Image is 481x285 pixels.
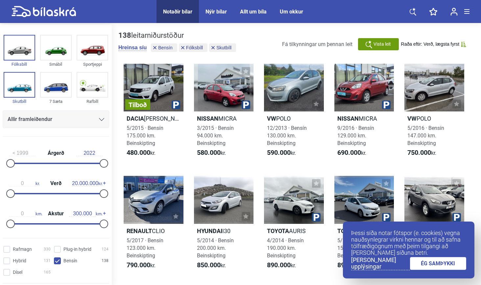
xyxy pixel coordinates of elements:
span: Fólksbíll [186,45,203,50]
img: parking.png [382,213,391,222]
span: Tilboð [129,102,147,108]
span: kr. [337,261,366,269]
b: 480.000 [127,149,150,156]
img: parking.png [452,213,461,222]
div: Rafbíll [77,98,108,105]
p: Þessi síða notar fótspor (e. cookies) vegna nauðsynlegrar virkni hennar og til að safna tölfræðig... [351,230,466,256]
button: Fólksbíll [179,43,207,52]
a: VWPOLO12/2013 · Bensín130.000 km. Beinskipting590.000kr. [264,64,324,163]
h2: MICRA [194,115,254,122]
h2: YARIS [334,227,394,235]
a: NissanQASHQAI7/2013 · Bensín257.000 km. Sjálfskipting900.000kr. [404,176,464,275]
div: Skutbíll [4,98,35,105]
span: 5/2017 · Bensín 123.000 km. Beinskipting [127,237,163,259]
img: parking.png [172,101,180,109]
h2: I30 [194,227,254,235]
span: km. [69,211,103,217]
a: TilboðDacia[PERSON_NAME]5/2015 · Bensín175.000 km. Beinskipting480.000kr. [124,64,183,163]
button: Raða eftir: Verð, lægsta fyrst [401,41,466,47]
span: Hybrid [13,257,26,264]
span: 9/2016 · Bensín 129.000 km. Beinskipting [337,125,374,146]
a: [PERSON_NAME] upplýsingar [351,257,410,270]
a: Nýir bílar [205,9,227,15]
b: VW [407,115,417,122]
span: Rafmagn [13,246,32,253]
span: Bensín [63,257,77,264]
b: Toyota [267,227,289,234]
button: Hreinsa síu [118,44,147,51]
span: Allir framleiðendur [8,115,52,124]
span: kr. [197,149,226,157]
h2: POLO [264,115,324,122]
h2: CLIO [124,227,183,235]
span: 138 [102,257,108,264]
img: user-login.svg [450,8,458,16]
span: Vista leit [373,41,391,48]
span: 3/2015 · Bensín 94.000 km. Beinskipting [197,125,234,146]
span: km. [9,211,42,217]
b: Dacia [127,115,144,122]
div: leitarniðurstöður [118,31,238,40]
a: ÉG SAMÞYKKI [410,257,467,270]
span: Skutbíll [216,45,231,50]
span: kr. [267,261,296,269]
span: kr. [127,149,156,157]
h2: [PERSON_NAME] [124,115,183,122]
span: kr. [9,180,40,186]
span: kr. [337,149,366,157]
b: Nissan [197,115,218,122]
span: kr. [407,149,436,157]
div: Smábíl [40,60,72,68]
div: Sportjeppi [77,60,108,68]
b: VW [267,115,276,122]
img: parking.png [312,213,321,222]
b: Renault [127,227,152,234]
span: 124 [102,246,108,253]
span: 5/2013 · Bensín 155.000 km. Beinskipting [337,237,374,259]
span: Plug-in hybrid [63,246,91,253]
b: 138 [118,31,131,39]
span: 4/2014 · Bensín 190.000 km. Beinskipting [267,237,304,259]
span: Fá tilkynningar um þennan leit [282,41,352,47]
span: 5/2016 · Bensín 147.000 km. Beinskipting [407,125,444,146]
span: Dísel [13,269,22,276]
span: Akstur [46,211,65,216]
span: 5/2014 · Bensín 200.000 km. Beinskipting [197,237,234,259]
h2: MICRA [334,115,394,122]
a: VWPOLO5/2016 · Bensín147.000 km. Beinskipting750.000kr. [404,64,464,163]
span: 165 [44,269,51,276]
span: kr. [267,149,296,157]
button: Skutbíll [209,43,236,52]
a: ToyotaYARIS5/2013 · Bensín155.000 km. Beinskipting890.000kr. [334,176,394,275]
span: 330 [44,246,51,253]
a: RenaultCLIO5/2017 · Bensín123.000 km. Beinskipting790.000kr. [124,176,183,275]
img: parking.png [242,101,250,109]
b: 890.000 [337,261,361,269]
a: HyundaiI305/2014 · Bensín200.000 km. Beinskipting850.000kr. [194,176,254,275]
span: 5/2015 · Bensín 175.000 km. Beinskipting [127,125,163,146]
a: NissanMICRA3/2015 · Bensín94.000 km. Beinskipting580.000kr. [194,64,254,163]
h2: AURIS [264,227,324,235]
b: Nissan [337,115,359,122]
a: Notaðir bílar [163,9,192,15]
span: Bensín [158,45,173,50]
b: 790.000 [127,261,150,269]
h2: POLO [404,115,464,122]
a: Allt um bíla [240,9,267,15]
div: Fólksbíll [4,60,35,68]
b: 750.000 [407,149,431,156]
span: Verð [49,181,63,186]
b: 580.000 [197,149,221,156]
a: ToyotaAURIS4/2014 · Bensín190.000 km. Beinskipting890.000kr. [264,176,324,275]
span: 131 [44,257,51,264]
b: 690.000 [337,149,361,156]
a: NissanMICRA9/2016 · Bensín129.000 km. Beinskipting690.000kr. [334,64,394,163]
span: kr. [72,180,103,186]
b: Toyota [337,227,359,234]
b: 590.000 [267,149,291,156]
div: 7 Sæta [40,98,72,105]
span: 12/2013 · Bensín 130.000 km. Beinskipting [267,125,307,146]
